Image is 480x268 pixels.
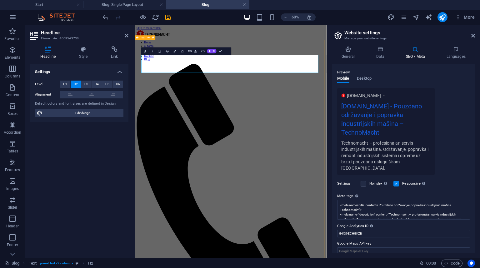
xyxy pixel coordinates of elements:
[149,47,156,55] button: Italic (Ctrl+I)
[4,36,20,41] p: Favorites
[74,81,78,88] span: H2
[431,261,432,266] span: :
[444,260,460,267] span: Code
[179,47,186,55] button: Icons
[420,260,436,267] h6: Session time
[35,101,123,107] div: Default colors and font sizes are defined in Design.
[425,14,432,21] i: AI Writer
[30,46,69,59] h4: Headline
[307,14,312,20] i: On resize automatically adjust zoom level to fit chosen device.
[199,47,207,55] button: HTML
[367,46,396,59] h4: Data
[63,81,67,88] span: H1
[95,81,99,88] span: H4
[141,47,148,55] button: Bold (Ctrl+B)
[332,46,367,59] h4: General
[387,13,395,21] button: design
[281,13,303,21] button: 60%
[369,180,390,187] label: Noindex
[5,167,20,172] p: Features
[213,50,215,52] span: AI
[337,75,349,83] span: Mobile
[337,180,357,187] label: Settings
[60,81,70,88] button: H1
[113,81,123,88] button: H6
[7,111,18,116] p: Boxes
[337,76,372,88] div: Preview
[387,14,395,21] i: Design (Ctrl+Alt+Y)
[347,92,381,99] span: [DOMAIN_NAME]
[102,81,112,88] button: H5
[164,47,171,55] button: Strikethrough
[455,14,475,20] span: More
[92,81,102,88] button: H4
[467,260,475,267] button: Usercentrics
[437,46,475,59] h4: Languages
[2,2,44,8] a: Skip to main content
[152,13,159,21] button: reload
[357,75,372,83] span: Desktop
[396,46,437,59] h4: SEO / Meta
[102,13,109,21] button: undo
[6,186,19,191] p: Images
[164,13,172,21] button: save
[186,47,193,55] button: Link
[5,260,19,267] a: Click to cancel selection. Double-click to open Pages
[341,102,431,140] div: [DOMAIN_NAME] - Pouzdano održavanje i popravka industrijskih mašina – TechnoMacht
[29,260,93,267] nav: breadcrumb
[39,260,73,267] span: . preset-text-v2-columns
[41,30,128,36] h2: Headline
[83,1,166,8] h4: Blog: Single Page Layout
[76,261,78,265] i: This element is a customizable preset
[207,49,217,53] button: AI
[7,242,18,247] p: Footer
[6,92,19,97] p: Content
[140,37,144,39] span: Text
[337,247,470,255] input: Google Maps API key...
[41,36,116,41] h3: Element #ed-1009543730
[44,109,122,117] span: Edit design
[5,74,20,79] p: Columns
[344,36,462,41] h3: Manage your website settings
[5,55,21,60] p: Elements
[139,13,147,21] button: Click here to leave preview mode and continue editing
[402,180,427,187] label: Responsive
[156,47,163,55] button: Underline (Ctrl+U)
[164,14,172,21] i: Save (Ctrl+S)
[35,91,60,98] label: Alignment
[441,260,462,267] button: Code
[166,1,249,8] h4: Blog
[337,222,470,230] label: Google Analytics ID
[7,149,18,154] p: Tables
[4,130,21,135] p: Accordion
[116,81,120,88] span: H6
[344,30,475,36] h2: Website settings
[341,140,431,171] div: Technomacht – profesionalan servis industrijskih mašina. Održavanje, popravka i remont industrijs...
[69,46,101,59] h4: Style
[400,14,407,21] i: Pages (Ctrl+Alt+S)
[171,47,178,55] button: Colors
[194,47,199,55] button: Data Bindings
[101,46,128,59] h4: Link
[105,81,109,88] span: H5
[35,81,60,88] label: Level
[337,69,350,76] p: Preview
[29,260,37,267] span: Click to select. Double-click to edit
[81,81,92,88] button: H3
[452,12,477,22] button: More
[400,13,407,21] button: pages
[437,12,447,22] button: publish
[425,13,432,21] button: text_generator
[337,240,470,247] label: Google Maps API key
[217,47,224,55] button: Confirm (Ctrl+⏎)
[8,205,17,210] p: Slider
[88,260,93,267] span: Click to select. Double-click to edit
[84,81,88,88] span: H3
[412,14,420,21] i: Navigator
[337,192,470,200] label: Meta tags
[426,260,436,267] span: 00 00
[341,93,345,97] img: Group5925-TI6RF5wJ0GRDrtszIH186g-vxstPP1LRuQRVZGD4NXJuQ.png
[6,224,19,229] p: Header
[35,109,123,117] button: Edit design
[337,230,470,237] input: G-1A2B3C456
